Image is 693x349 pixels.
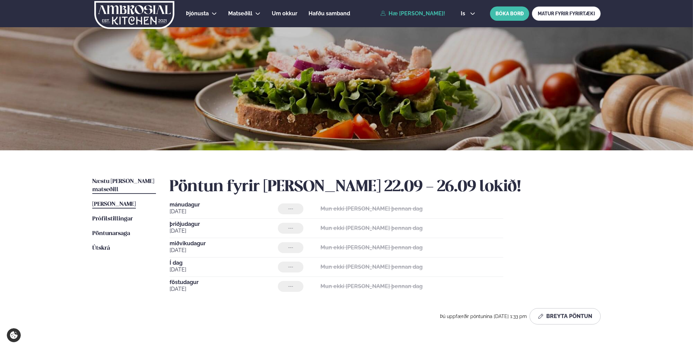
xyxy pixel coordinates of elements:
span: Í dag [170,260,278,266]
span: Útskrá [92,245,110,251]
a: Útskrá [92,244,110,252]
span: --- [288,206,293,212]
strong: Mun ekki [PERSON_NAME] þennan dag [320,264,423,270]
a: Hafðu samband [309,10,350,18]
span: --- [288,245,293,250]
span: [DATE] [170,207,278,216]
span: miðvikudagur [170,241,278,246]
span: is [461,11,467,16]
button: Breyta Pöntun [530,308,601,325]
button: is [455,11,481,16]
a: Cookie settings [7,328,21,342]
span: Matseðill [228,10,252,17]
span: þriðjudagur [170,221,278,227]
a: Prófílstillingar [92,215,133,223]
strong: Mun ekki [PERSON_NAME] þennan dag [320,205,423,212]
span: Næstu [PERSON_NAME] matseðill [92,179,154,193]
span: [DATE] [170,227,278,235]
span: Um okkur [272,10,297,17]
a: Pöntunarsaga [92,230,130,238]
a: Hæ [PERSON_NAME]! [380,11,445,17]
span: mánudagur [170,202,278,207]
span: --- [288,226,293,231]
strong: Mun ekki [PERSON_NAME] þennan dag [320,244,423,251]
span: [DATE] [170,266,278,274]
span: [PERSON_NAME] [92,201,136,207]
span: [DATE] [170,285,278,293]
span: --- [288,264,293,270]
a: [PERSON_NAME] [92,200,136,209]
button: BÓKA BORÐ [490,6,529,21]
span: Hafðu samband [309,10,350,17]
span: Þjónusta [186,10,209,17]
a: Um okkur [272,10,297,18]
span: [DATE] [170,246,278,254]
a: Næstu [PERSON_NAME] matseðill [92,178,156,194]
span: Prófílstillingar [92,216,133,222]
img: logo [94,1,175,29]
span: föstudagur [170,280,278,285]
span: Pöntunarsaga [92,231,130,236]
span: Þú uppfærðir pöntunina [DATE] 1:33 pm [440,314,527,319]
a: MATUR FYRIR FYRIRTÆKI [532,6,601,21]
span: --- [288,284,293,289]
h2: Pöntun fyrir [PERSON_NAME] 22.09 - 26.09 lokið! [170,178,601,197]
strong: Mun ekki [PERSON_NAME] þennan dag [320,283,423,289]
strong: Mun ekki [PERSON_NAME] þennan dag [320,225,423,231]
a: Matseðill [228,10,252,18]
a: Þjónusta [186,10,209,18]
